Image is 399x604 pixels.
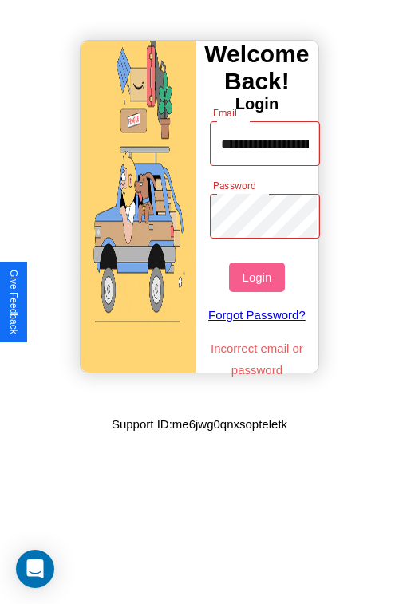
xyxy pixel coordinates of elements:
[202,292,313,338] a: Forgot Password?
[8,270,19,334] div: Give Feedback
[196,41,318,95] h3: Welcome Back!
[229,263,284,292] button: Login
[112,413,287,435] p: Support ID: me6jwg0qnxsopteletk
[16,550,54,588] div: Open Intercom Messenger
[202,338,313,381] p: Incorrect email or password
[196,95,318,113] h4: Login
[213,106,238,120] label: Email
[213,179,255,192] label: Password
[81,41,196,373] img: gif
